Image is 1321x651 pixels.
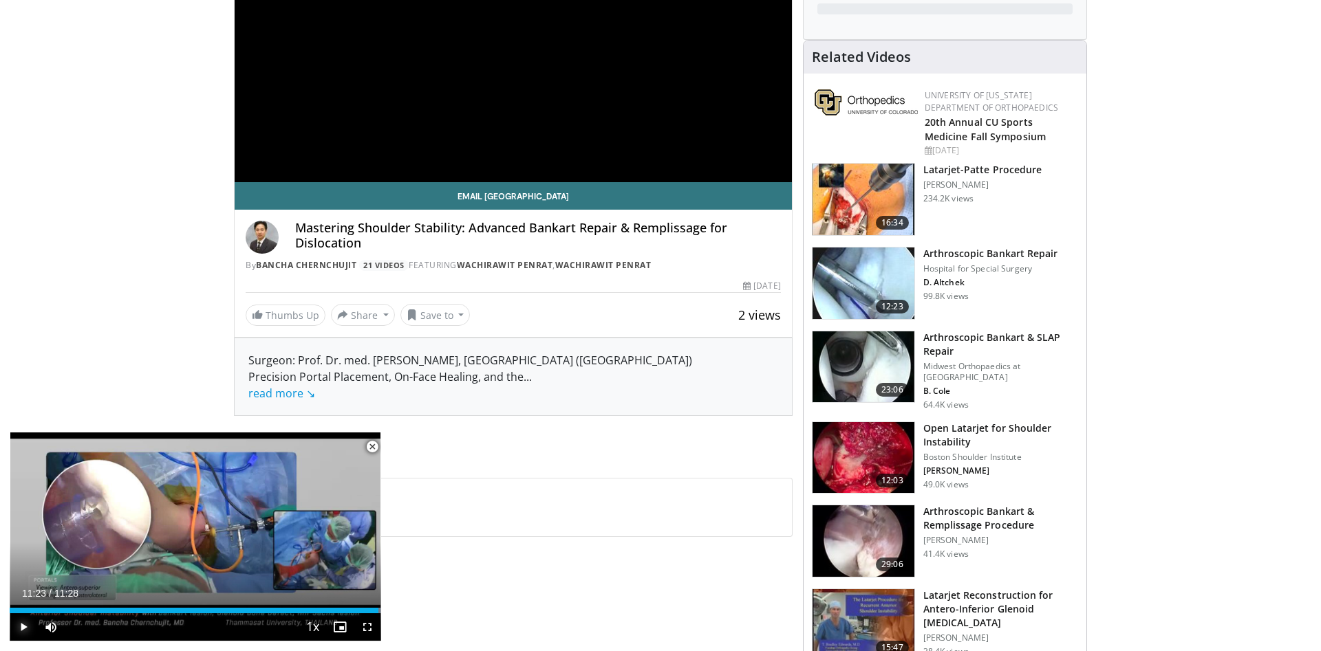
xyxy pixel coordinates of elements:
p: D. Altchek [923,277,1058,288]
button: Mute [37,613,65,641]
h4: Related Videos [812,49,911,65]
div: By FEATURING , [246,259,781,272]
button: Save to [400,304,471,326]
p: B. Cole [923,386,1078,397]
a: 23:06 Arthroscopic Bankart & SLAP Repair Midwest Orthopaedics at [GEOGRAPHIC_DATA] B. Cole 64.4K ... [812,331,1078,410]
img: 617583_3.png.150x105_q85_crop-smart_upscale.jpg [813,164,914,235]
a: 20th Annual CU Sports Medicine Fall Symposium [925,115,1046,143]
button: Fullscreen [354,613,381,641]
div: Progress Bar [10,608,381,613]
span: 12:03 [876,474,909,487]
span: 16:34 [876,216,909,230]
p: [PERSON_NAME] [923,535,1078,546]
img: 10039_3.png.150x105_q85_crop-smart_upscale.jpg [813,247,914,319]
span: 23:06 [876,383,909,397]
button: Share [331,304,395,326]
p: 99.8K views [923,291,969,302]
span: 12:23 [876,300,909,313]
a: read more ↘ [248,386,315,401]
span: ... [248,369,532,401]
p: Midwest Orthopaedics at [GEOGRAPHIC_DATA] [923,361,1078,383]
p: [PERSON_NAME] [923,179,1042,190]
span: 2 views [738,307,781,323]
a: Email [GEOGRAPHIC_DATA] [235,182,792,210]
span: Comments 0 [234,449,793,467]
h3: Arthroscopic Bankart & SLAP Repair [923,331,1078,358]
div: [DATE] [743,280,780,292]
a: Thumbs Up [246,305,325,326]
img: 355603a8-37da-49b6-856f-e00d7e9307d3.png.150x105_q85_autocrop_double_scale_upscale_version-0.2.png [815,89,918,115]
p: [PERSON_NAME] [923,632,1078,643]
span: 29:06 [876,558,909,571]
button: Close [358,432,386,461]
a: Wachirawit Penrat [457,259,553,271]
img: cole_0_3.png.150x105_q85_crop-smart_upscale.jpg [813,331,914,403]
p: Boston Shoulder Institute [923,452,1078,463]
img: 944938_3.png.150x105_q85_crop-smart_upscale.jpg [813,422,914,494]
h3: Latarjet-Patte Procedure [923,163,1042,177]
a: 21 Videos [359,260,409,272]
a: 12:03 Open Latarjet for Shoulder Instability Boston Shoulder Institute [PERSON_NAME] 49.0K views [812,421,1078,494]
h3: Arthroscopic Bankart & Remplissage Procedure [923,505,1078,532]
a: University of [US_STATE] Department of Orthopaedics [925,89,1058,113]
p: 234.2K views [923,193,974,204]
p: Hospital for Special Surgery [923,263,1058,274]
p: [PERSON_NAME] [923,465,1078,476]
span: 11:23 [22,588,46,599]
p: 64.4K views [923,399,969,410]
p: 41.4K views [923,549,969,560]
h3: Arthroscopic Bankart Repair [923,247,1058,261]
a: Wachirawit Penrat [555,259,652,271]
a: 16:34 Latarjet-Patte Procedure [PERSON_NAME] 234.2K views [812,163,1078,236]
span: 11:28 [54,588,78,599]
video-js: Video Player [10,432,381,641]
img: Avatar [246,221,279,254]
h4: Mastering Shoulder Stability: Advanced Bankart Repair & Remplissage for Dislocation [295,221,781,250]
div: Surgeon: Prof. Dr. med. [PERSON_NAME], [GEOGRAPHIC_DATA] ([GEOGRAPHIC_DATA]) Precision Portal Pla... [248,352,778,401]
p: 49.0K views [923,479,969,490]
a: 29:06 Arthroscopic Bankart & Remplissage Procedure [PERSON_NAME] 41.4K views [812,505,1078,577]
button: Enable picture-in-picture mode [326,613,354,641]
h3: Latarjet Reconstruction for Antero-Inferior Glenoid [MEDICAL_DATA] [923,588,1078,630]
button: Playback Rate [299,613,326,641]
span: / [49,588,52,599]
button: Play [10,613,37,641]
h3: Open Latarjet for Shoulder Instability [923,421,1078,449]
a: Bancha Chernchujit [256,259,356,271]
div: [DATE] [925,144,1075,157]
a: 12:23 Arthroscopic Bankart Repair Hospital for Special Surgery D. Altchek 99.8K views [812,247,1078,320]
img: wolf_3.png.150x105_q85_crop-smart_upscale.jpg [813,505,914,577]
